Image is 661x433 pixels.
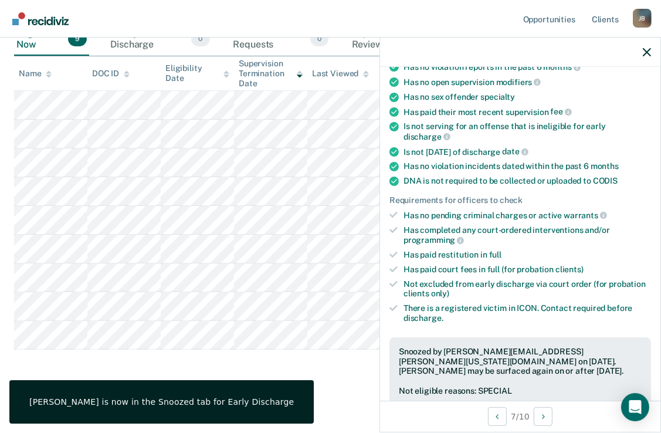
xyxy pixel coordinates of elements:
div: Name [19,69,52,79]
div: Has paid their most recent supervision [404,107,651,117]
span: modifiers [496,77,541,87]
span: warrants [564,211,607,220]
span: 0 [191,31,209,46]
div: DNA is not required to be collected or uploaded to [404,176,651,186]
div: [PERSON_NAME] is now in the Snoozed tab for Early Discharge [29,397,294,407]
div: Supervision Termination Date [239,59,303,88]
div: Eligibility Date [165,63,229,83]
span: date [502,147,528,156]
span: fee [551,107,572,116]
span: months [544,62,581,72]
div: Has no open supervision [404,77,651,87]
span: 9 [68,31,87,46]
span: months [591,161,619,171]
button: Previous Opportunity [488,407,507,426]
div: 7 / 10 [380,401,660,432]
div: Not excluded from early discharge via court order (for probation clients [404,279,651,299]
span: specialty [480,92,515,102]
div: Not eligible reasons: SPECIAL [399,386,642,396]
div: Has paid restitution in [404,250,651,260]
div: Open Intercom Messenger [621,393,649,421]
span: CODIS [593,176,618,185]
div: Has no violation reports in the past 6 [404,62,651,72]
span: full [489,250,501,259]
div: There is a registered victim in ICON. Contact required before [404,303,651,323]
div: Revisions Requests [231,23,331,56]
div: Has no pending criminal charges or active [404,210,651,221]
div: Snoozed by [PERSON_NAME][EMAIL_ADDRESS][PERSON_NAME][US_STATE][DOMAIN_NAME] on [DATE]. [PERSON_NA... [399,347,642,376]
div: Has no violation incidents dated within the past 6 [404,161,651,171]
span: programming [404,235,464,245]
div: Last Viewed [312,69,369,79]
img: Recidiviz [12,12,69,25]
div: Eligible Now [14,23,89,56]
span: discharge. [404,313,443,323]
div: Has paid court fees in full (for probation [404,265,651,275]
span: only) [431,289,449,298]
button: Profile dropdown button [633,9,652,28]
div: DOC ID [92,69,130,79]
div: J B [633,9,652,28]
span: 0 [310,31,328,46]
div: Ready for Discharge [108,23,212,56]
div: Requirements for officers to check [389,195,651,205]
div: Is not serving for an offense that is ineligible for early [404,121,651,141]
span: clients) [555,265,584,274]
button: Next Opportunity [534,407,552,426]
div: Supervisor Review [350,23,447,56]
div: Has completed any court-ordered interventions and/or [404,225,651,245]
span: discharge [404,132,450,141]
div: Has no sex offender [404,92,651,102]
div: Is not [DATE] of discharge [404,147,651,157]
